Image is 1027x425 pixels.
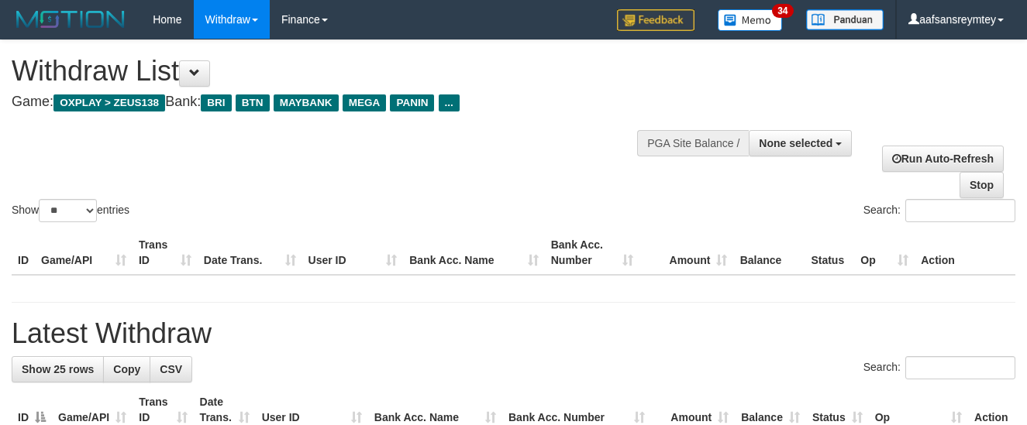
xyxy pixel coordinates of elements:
span: BRI [201,94,231,111]
label: Search: [863,356,1015,379]
th: Bank Acc. Number [545,231,639,275]
span: Show 25 rows [22,363,94,375]
button: None selected [749,130,852,156]
th: Op [854,231,915,275]
input: Search: [905,356,1015,379]
th: Balance [733,231,805,275]
span: BTN [236,94,270,111]
span: None selected [759,137,832,149]
img: panduan.png [806,9,884,30]
h4: Game: Bank: [12,94,669,110]
th: Bank Acc. Name [403,231,544,275]
h1: Withdraw List [12,56,669,87]
span: 34 [772,4,793,18]
a: Stop [960,172,1004,198]
img: Feedback.jpg [617,9,694,31]
th: Date Trans. [198,231,302,275]
select: Showentries [39,199,97,222]
a: Show 25 rows [12,356,104,382]
span: MAYBANK [274,94,339,111]
th: Status [805,231,854,275]
th: Game/API [35,231,133,275]
th: Trans ID [133,231,198,275]
h1: Latest Withdraw [12,318,1015,349]
th: Amount [639,231,734,275]
label: Show entries [12,199,129,222]
a: CSV [150,356,192,382]
img: Button%20Memo.svg [718,9,783,31]
input: Search: [905,199,1015,222]
th: ID [12,231,35,275]
span: CSV [160,363,182,375]
a: Run Auto-Refresh [882,146,1004,172]
label: Search: [863,199,1015,222]
span: PANIN [390,94,434,111]
a: Copy [103,356,150,382]
img: MOTION_logo.png [12,8,129,31]
th: User ID [302,231,404,275]
span: ... [439,94,460,111]
span: OXPLAY > ZEUS138 [53,94,165,111]
span: Copy [113,363,140,375]
span: MEGA [343,94,387,111]
th: Action [915,231,1015,275]
div: PGA Site Balance / [637,130,749,156]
